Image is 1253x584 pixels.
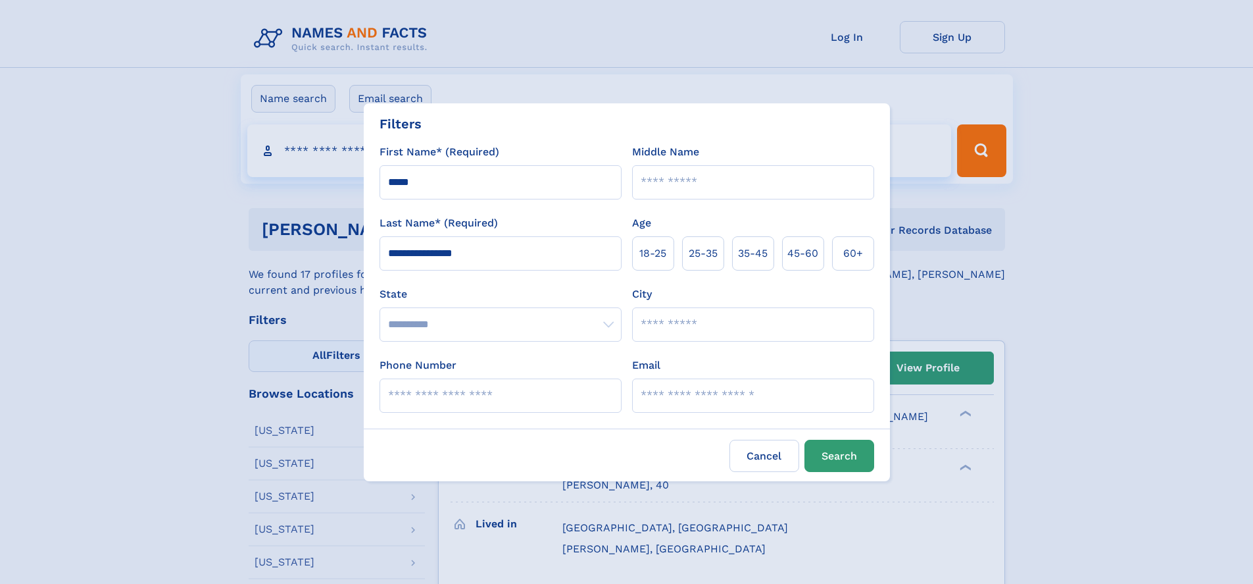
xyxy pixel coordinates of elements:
[689,246,718,261] span: 25‑35
[804,440,874,472] button: Search
[843,246,863,261] span: 60+
[380,286,622,302] label: State
[380,144,499,160] label: First Name* (Required)
[380,358,456,373] label: Phone Number
[380,215,498,231] label: Last Name* (Required)
[632,144,699,160] label: Middle Name
[729,440,799,472] label: Cancel
[632,358,660,373] label: Email
[632,215,651,231] label: Age
[738,246,768,261] span: 35‑45
[632,286,652,302] label: City
[787,246,818,261] span: 45‑60
[639,246,666,261] span: 18‑25
[380,114,422,134] div: Filters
